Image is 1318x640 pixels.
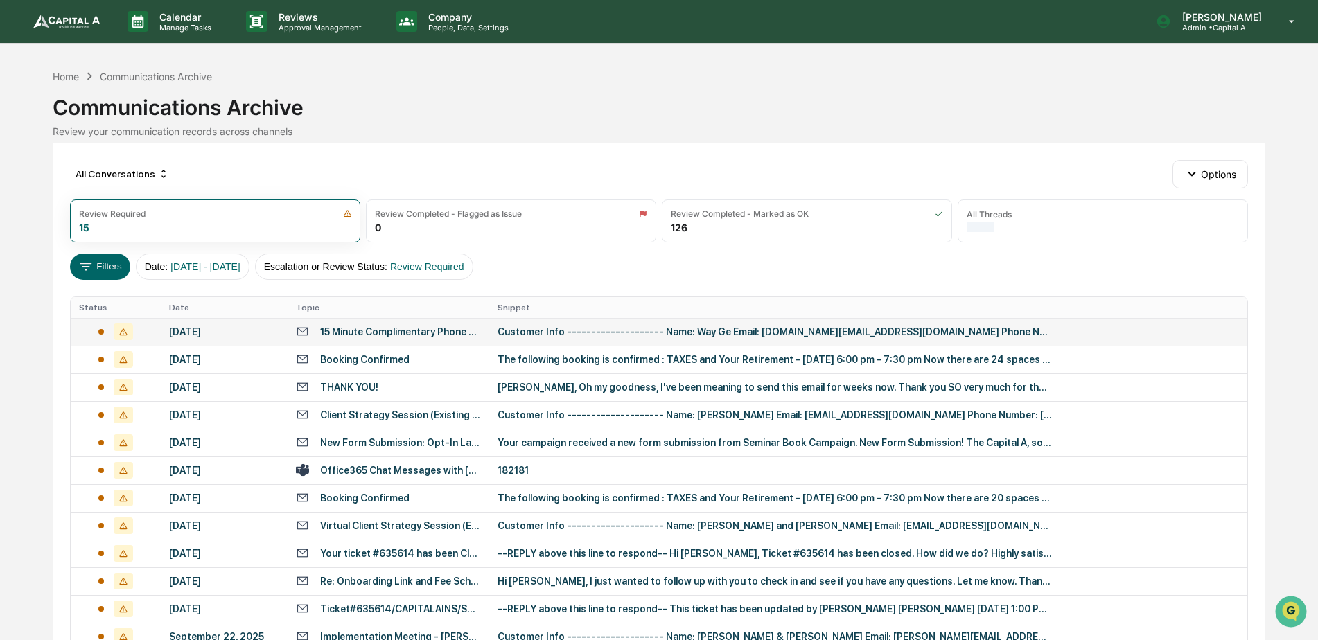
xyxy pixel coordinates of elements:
p: Approval Management [267,23,369,33]
span: Attestations [114,175,172,188]
div: Communications Archive [53,84,1265,120]
div: [DATE] [169,382,279,393]
p: Company [417,11,516,23]
div: Booking Confirmed [320,492,410,504]
div: Communications Archive [100,71,212,82]
button: Date:[DATE] - [DATE] [136,254,249,280]
span: Data Lookup [28,201,87,215]
button: Start new chat [236,110,252,127]
div: 0 [375,222,381,233]
div: New Form Submission: Opt-In Landing Page in Seminar Book Campaign ID#466558 [320,437,481,448]
p: How can we help? [14,29,252,51]
p: People, Data, Settings [417,23,516,33]
th: Topic [288,297,489,318]
a: Powered byPylon [98,234,168,245]
div: 126 [671,222,687,233]
div: Customer Info -------------------- Name: [PERSON_NAME] and [PERSON_NAME] Email: [EMAIL_ADDRESS][D... [498,520,1052,531]
div: Your ticket #635614 has been Closed. How did we do? [320,548,481,559]
div: [DATE] [169,520,279,531]
iframe: Open customer support [1274,594,1311,632]
div: All Threads [967,209,1012,220]
div: [DATE] [169,603,279,614]
div: All Conversations [70,163,175,185]
div: Review Completed - Marked as OK [671,208,809,219]
th: Snippet [489,297,1247,318]
div: 🗄️ [100,176,112,187]
div: [DATE] [169,326,279,337]
img: 1746055101610-c473b297-6a78-478c-a979-82029cc54cd1 [14,106,39,131]
div: Review Completed - Flagged as Issue [375,208,522,219]
button: Escalation or Review Status:Review Required [255,254,473,280]
div: [DATE] [169,548,279,559]
div: [DATE] [169,354,279,365]
button: Filters [70,254,130,280]
img: icon [935,209,943,218]
div: We're available if you need us! [47,120,175,131]
button: Options [1172,160,1248,188]
div: --REPLY above this line to respond-- Hi [PERSON_NAME], Ticket #635614 has been closed. How did we... [498,548,1052,559]
th: Status [71,297,161,318]
div: --REPLY above this line to respond-- This ticket has been updated by [PERSON_NAME] [PERSON_NAME] ... [498,603,1052,614]
div: Review your communication records across channels [53,125,1265,137]
div: Customer Info -------------------- Name: [PERSON_NAME] Email: [EMAIL_ADDRESS][DOMAIN_NAME] Phone ... [498,409,1052,420]
div: [PERSON_NAME], Oh my goodness, I've been meaning to send this email for weeks now. Thank you SO v... [498,382,1052,393]
div: Booking Confirmed [320,354,410,365]
div: [DATE] [169,409,279,420]
p: Reviews [267,11,369,23]
div: The following booking is confirmed : TAXES and Your Retirement - [DATE] 6:00 pm - 7:30 pm Now the... [498,492,1052,504]
span: Preclearance [28,175,89,188]
div: Hi [PERSON_NAME], I just wanted to follow up with you to check in and see if you have any questio... [498,576,1052,587]
div: Office365 Chat Messages with [PERSON_NAME], [PERSON_NAME], CPA on [DATE] [320,465,481,476]
img: logo [33,15,100,28]
div: [DATE] [169,465,279,476]
div: The following booking is confirmed : TAXES and Your Retirement - [DATE] 6:00 pm - 7:30 pm Now the... [498,354,1052,365]
span: Pylon [138,235,168,245]
p: Calendar [148,11,218,23]
p: Admin • Capital A [1171,23,1269,33]
p: [PERSON_NAME] [1171,11,1269,23]
span: [DATE] - [DATE] [170,261,240,272]
div: [DATE] [169,576,279,587]
div: 🔎 [14,202,25,213]
a: 🖐️Preclearance [8,169,95,194]
div: THANK YOU! [320,382,378,393]
img: icon [639,209,647,218]
p: Manage Tasks [148,23,218,33]
div: Re: Onboarding Link and Fee Schedule [320,576,481,587]
div: Virtual Client Strategy Session (Existing Clients only) - [PERSON_NAME] and [PERSON_NAME] [320,520,481,531]
div: Client Strategy Session (Existing Clients only) - [PERSON_NAME] [320,409,481,420]
div: 182181 [498,465,1052,476]
div: Ticket#635614/CAPITALAINS/Scanning issues - help needed with Toshiba team -- has been updated [320,603,481,614]
div: [DATE] [169,437,279,448]
div: Customer Info -------------------- Name: Way Ge Email: [DOMAIN_NAME][EMAIL_ADDRESS][DOMAIN_NAME] ... [498,326,1052,337]
div: Review Required [79,208,146,219]
th: Date [161,297,288,318]
div: 🖐️ [14,176,25,187]
div: Start new chat [47,106,227,120]
a: 🔎Data Lookup [8,195,93,220]
div: 15 Minute Complimentary Phone Consultation - Way Ge [320,326,481,337]
span: Review Required [390,261,464,272]
div: [DATE] [169,492,279,504]
a: 🗄️Attestations [95,169,177,194]
div: 15 [79,222,89,233]
div: Your campaign received a new form submission from Seminar Book Campaign. New Form Submission! The... [498,437,1052,448]
img: icon [343,209,352,218]
div: Home [53,71,79,82]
